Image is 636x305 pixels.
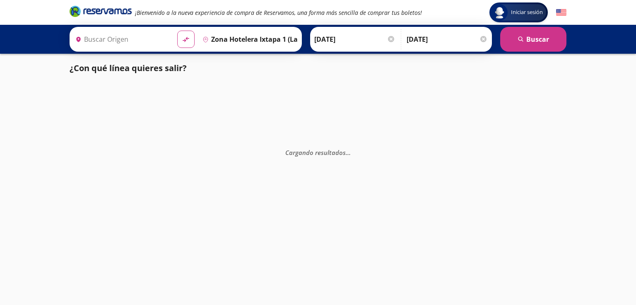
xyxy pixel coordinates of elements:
[199,29,298,50] input: Buscar Destino
[347,148,349,157] span: .
[500,27,566,52] button: Buscar
[135,9,422,17] em: ¡Bienvenido a la nueva experiencia de compra de Reservamos, una forma más sencilla de comprar tus...
[314,29,395,50] input: Elegir Fecha
[70,5,132,17] i: Brand Logo
[508,8,546,17] span: Iniciar sesión
[72,29,171,50] input: Buscar Origen
[70,5,132,20] a: Brand Logo
[349,148,351,157] span: .
[346,148,347,157] span: .
[285,148,351,157] em: Cargando resultados
[70,62,187,74] p: ¿Con qué línea quieres salir?
[556,7,566,18] button: English
[407,29,488,50] input: Opcional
